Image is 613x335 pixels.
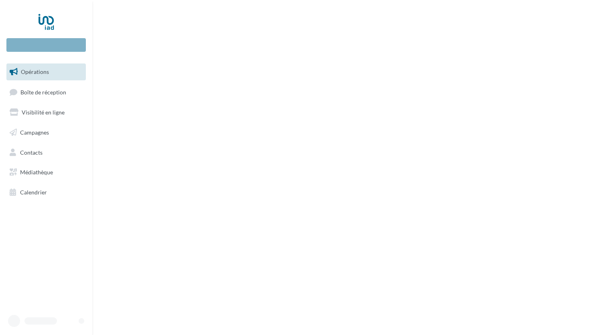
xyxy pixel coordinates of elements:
[5,63,87,80] a: Opérations
[5,144,87,161] a: Contacts
[20,129,49,136] span: Campagnes
[20,189,47,196] span: Calendrier
[5,104,87,121] a: Visibilité en ligne
[6,38,86,52] div: Nouvelle campagne
[22,109,65,116] span: Visibilité en ligne
[5,164,87,181] a: Médiathèque
[20,88,66,95] span: Boîte de réception
[20,149,43,155] span: Contacts
[5,184,87,201] a: Calendrier
[20,169,53,176] span: Médiathèque
[21,68,49,75] span: Opérations
[5,124,87,141] a: Campagnes
[5,84,87,101] a: Boîte de réception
